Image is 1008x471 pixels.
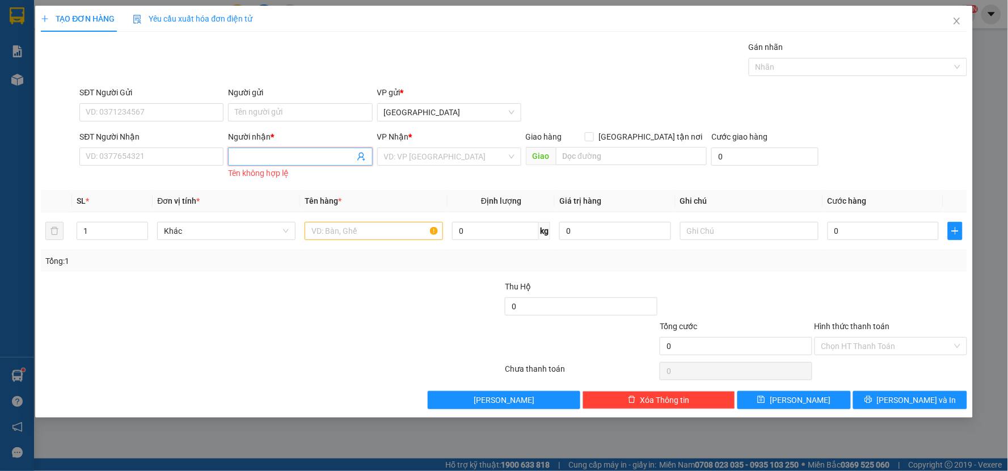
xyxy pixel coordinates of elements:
div: Chưa thanh toán [504,363,659,382]
img: icon [133,15,142,24]
span: SL [77,196,86,205]
input: 0 [559,222,671,240]
button: printer[PERSON_NAME] và In [853,391,967,409]
div: CHI LOAN [133,23,224,37]
input: Dọc đường [556,147,707,165]
span: Thu Hộ [505,282,531,291]
span: Tên hàng [305,196,341,205]
span: Giao [526,147,556,165]
span: down [138,232,145,239]
th: Ghi chú [676,190,823,212]
span: [PERSON_NAME] [474,394,534,406]
span: [PERSON_NAME] và In [877,394,956,406]
span: up [138,224,145,231]
span: plus [41,15,49,23]
button: deleteXóa Thông tin [583,391,735,409]
span: Định lượng [481,196,521,205]
span: Khác [164,222,289,239]
span: [PERSON_NAME] [770,394,830,406]
span: Yêu cầu xuất hóa đơn điện tử [133,14,252,23]
div: Trà Vinh [133,10,224,23]
span: CC : [131,47,147,58]
div: 50.000 [131,44,225,60]
div: SĐT Người Gửi [79,86,223,99]
span: VP Nhận [377,132,409,141]
label: Hình thức thanh toán [815,322,890,331]
input: Ghi Chú [680,222,819,240]
span: Decrease Value [135,231,147,239]
span: Đơn vị tính [157,196,200,205]
div: SĐT Người Nhận [79,131,223,143]
label: Gán nhãn [749,43,783,52]
div: Người nhận [228,131,372,143]
span: Sài Gòn [384,104,514,121]
span: Increase Value [135,222,147,231]
button: [PERSON_NAME] [428,391,580,409]
span: Tổng cước [660,322,697,331]
span: Nhận: [133,11,160,23]
span: user-add [357,152,366,161]
div: Người gửi [228,86,372,99]
span: Gửi: [10,10,27,22]
span: close [952,16,961,26]
span: Xóa Thông tin [640,394,690,406]
span: Giao hàng [526,132,562,141]
div: Tên không hợp lệ [228,167,372,180]
input: Cước giao hàng [711,148,819,166]
div: [GEOGRAPHIC_DATA] [10,10,125,35]
span: kg [539,222,550,240]
span: printer [864,396,872,405]
div: Tên hàng: THÙNG BÔNG ( : 1 ) [10,66,224,81]
button: save[PERSON_NAME] [737,391,851,409]
button: plus [948,222,962,240]
span: Giá trị hàng [559,196,601,205]
div: Tổng: 1 [45,255,389,267]
button: Close [941,6,973,37]
div: VP gửi [377,86,521,99]
span: SL [160,65,175,81]
input: VD: Bàn, Ghế [305,222,443,240]
span: delete [628,396,636,405]
label: Cước giao hàng [711,132,767,141]
span: save [757,396,765,405]
span: [GEOGRAPHIC_DATA] tận nơi [594,131,707,143]
span: Cước hàng [828,196,867,205]
button: delete [45,222,64,240]
span: TẠO ĐƠN HÀNG [41,14,115,23]
span: plus [948,226,961,235]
